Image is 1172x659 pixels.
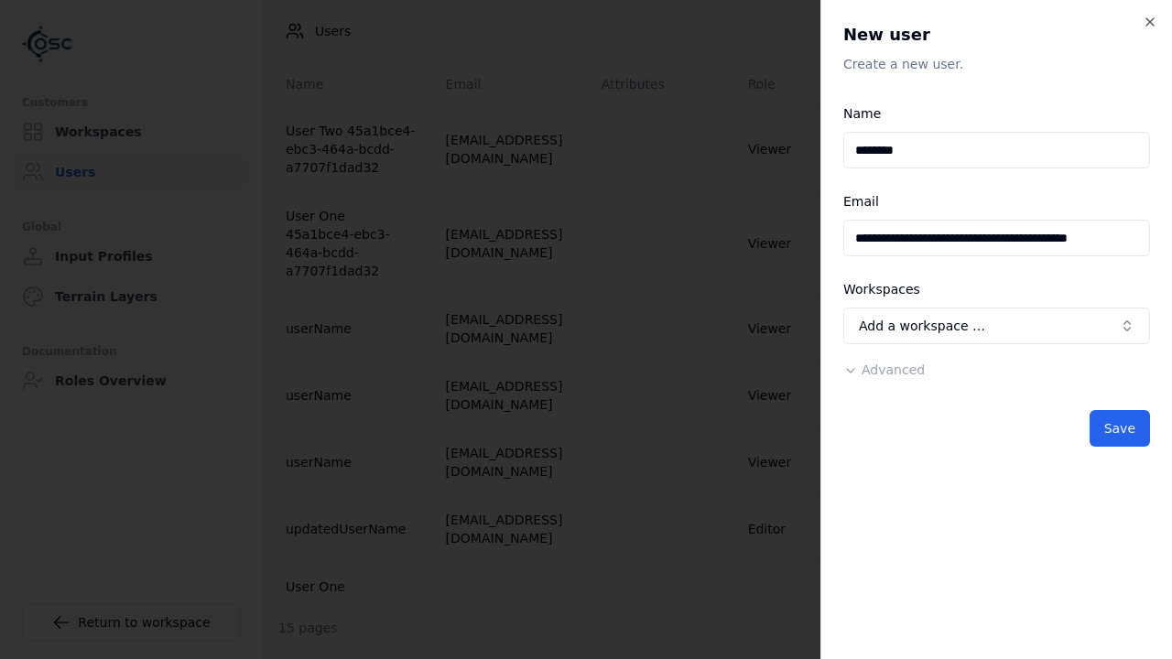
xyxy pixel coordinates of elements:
[1090,410,1150,447] button: Save
[843,22,1150,48] h2: New user
[843,55,1150,73] p: Create a new user.
[843,282,920,297] label: Workspaces
[843,361,925,379] button: Advanced
[862,362,925,377] span: Advanced
[843,194,879,209] label: Email
[843,106,881,121] label: Name
[859,317,985,335] span: Add a workspace …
